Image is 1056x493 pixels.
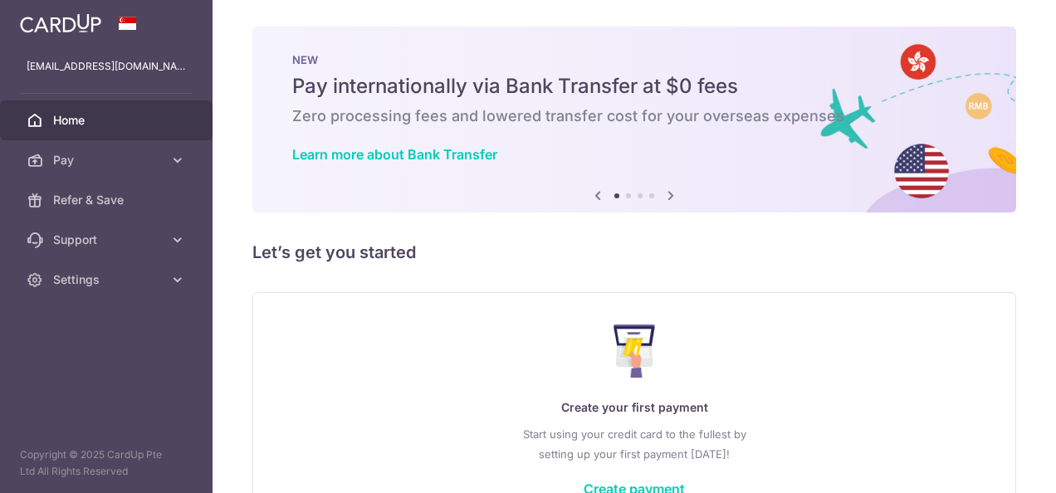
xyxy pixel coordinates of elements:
p: NEW [292,53,976,66]
span: Home [53,112,163,129]
img: CardUp [20,13,101,33]
img: Make Payment [614,325,656,378]
h5: Let’s get you started [252,239,1016,266]
p: [EMAIL_ADDRESS][DOMAIN_NAME] [27,58,186,75]
span: Refer & Save [53,192,163,208]
span: Settings [53,271,163,288]
a: Learn more about Bank Transfer [292,146,497,163]
span: Pay [53,152,163,168]
h5: Pay internationally via Bank Transfer at $0 fees [292,73,976,100]
p: Start using your credit card to the fullest by setting up your first payment [DATE]! [286,424,982,464]
img: Bank transfer banner [252,27,1016,212]
p: Create your first payment [286,398,982,417]
span: Support [53,232,163,248]
h6: Zero processing fees and lowered transfer cost for your overseas expenses [292,106,976,126]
